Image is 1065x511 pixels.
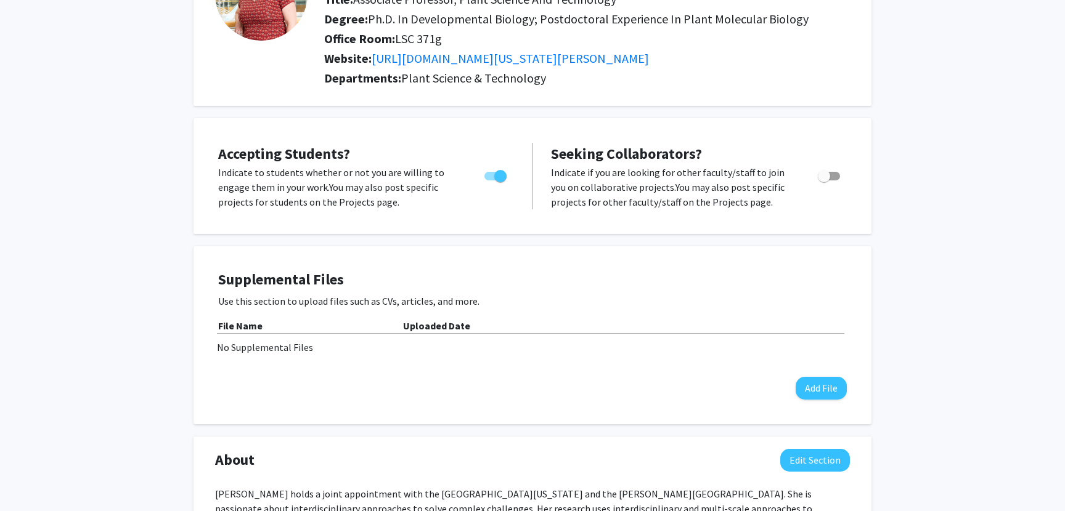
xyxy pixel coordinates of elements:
[780,449,850,472] button: Edit About
[401,70,546,86] span: Plant Science & Technology
[315,71,859,86] h2: Departments:
[813,165,847,183] div: Toggle
[551,165,794,209] p: Indicate if you are looking for other faculty/staff to join you on collaborative projects. You ma...
[479,165,513,183] div: Toggle
[796,377,847,400] button: Add File
[324,31,850,46] h2: Office Room:
[403,320,470,332] b: Uploaded Date
[217,340,848,355] div: No Supplemental Files
[395,31,442,46] span: LSC 371g
[368,11,809,26] span: Ph.D. In Developmental Biology; Postdoctoral Experience In Plant Molecular Biology
[215,449,255,471] span: About
[218,144,350,163] span: Accepting Students?
[324,51,850,66] h2: Website:
[218,294,847,308] p: Use this section to upload files such as CVs, articles, and more.
[372,50,649,66] a: Opens in a new tab
[551,144,702,163] span: Seeking Collaborators?
[218,320,263,332] b: File Name
[218,165,461,209] p: Indicate to students whether or not you are willing to engage them in your work. You may also pos...
[9,456,52,502] iframe: Chat
[324,12,850,26] h2: Degree:
[218,271,847,289] h4: Supplemental Files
